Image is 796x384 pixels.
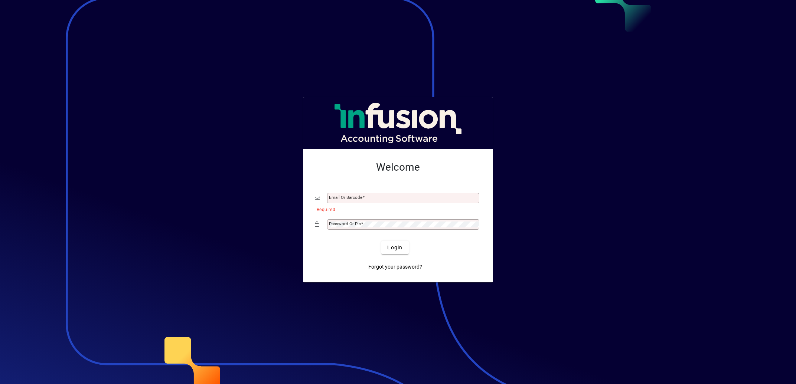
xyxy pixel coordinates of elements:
[329,221,361,226] mat-label: Password or Pin
[329,195,362,200] mat-label: Email or Barcode
[315,161,481,174] h2: Welcome
[365,260,425,273] a: Forgot your password?
[381,241,408,254] button: Login
[368,263,422,271] span: Forgot your password?
[387,244,402,252] span: Login
[317,205,475,213] mat-error: Required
